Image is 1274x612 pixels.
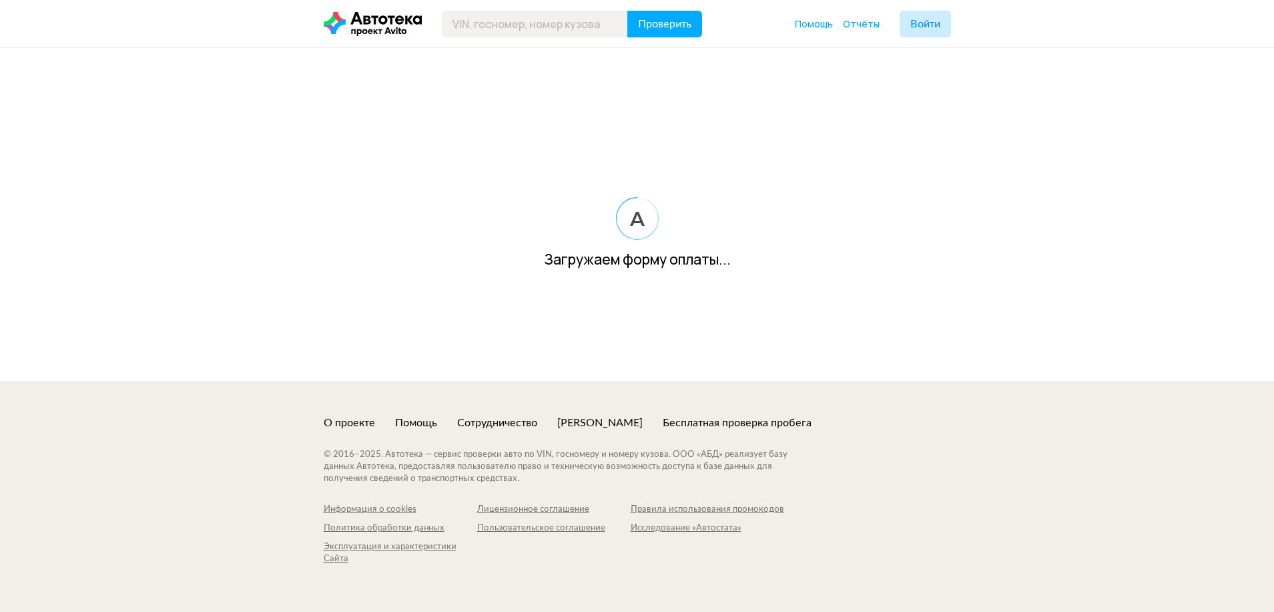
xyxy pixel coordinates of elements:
[631,504,784,516] a: Правила использования промокодов
[843,17,880,31] a: Отчёты
[795,17,833,30] span: Помощь
[557,416,643,430] a: [PERSON_NAME]
[900,11,951,37] button: Войти
[795,17,833,31] a: Помощь
[843,17,880,30] span: Отчёты
[638,19,691,29] span: Проверить
[324,504,477,516] a: Информация о cookies
[457,416,537,430] a: Сотрудничество
[324,449,814,485] div: © 2016– 2025 . Автотека — сервис проверки авто по VIN, госномеру и номеру кузова. ООО «АБД» реали...
[324,416,375,430] a: О проекте
[477,504,631,516] a: Лицензионное соглашение
[910,19,940,29] span: Войти
[395,416,437,430] a: Помощь
[324,522,477,534] a: Политика обработки данных
[627,11,702,37] button: Проверить
[663,416,812,430] a: Бесплатная проверка пробега
[477,522,631,534] a: Пользовательское соглашение
[631,522,784,534] a: Исследование «Автостата»
[442,11,628,37] input: VIN, госномер, номер кузова
[324,541,477,565] a: Эксплуатация и характеристики Сайта
[324,253,951,265] div: Загружаем форму оплаты...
